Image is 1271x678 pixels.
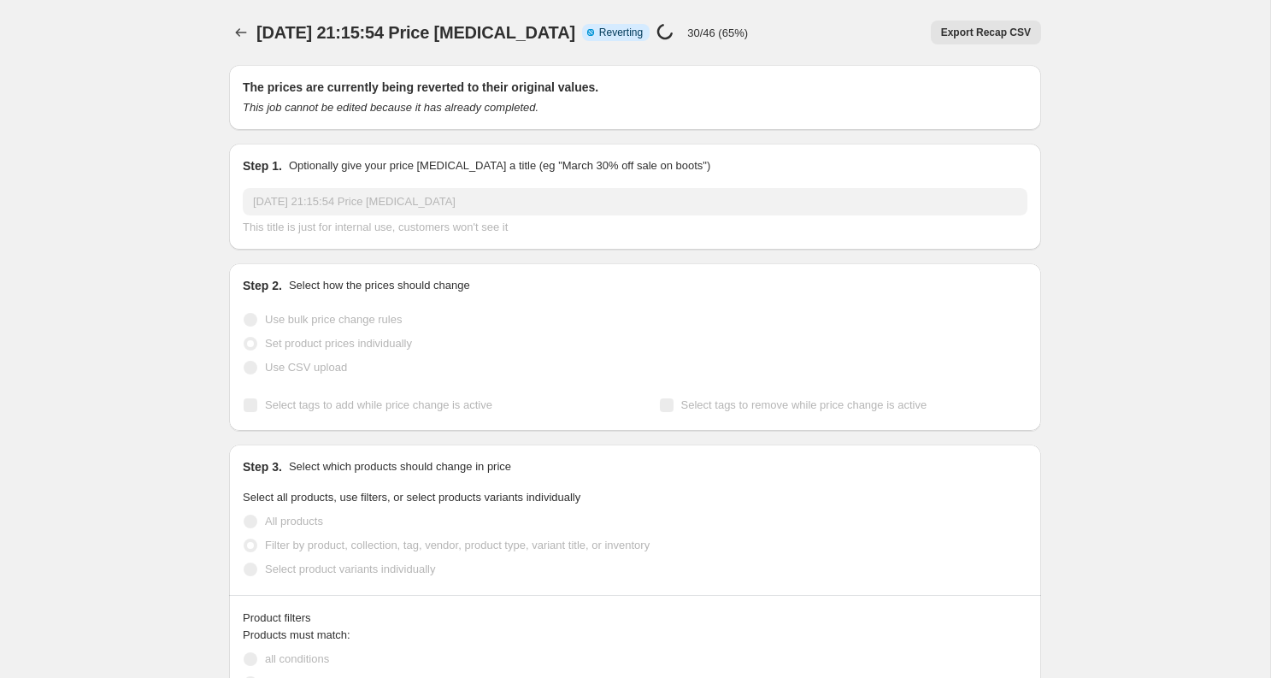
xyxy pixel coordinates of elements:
[265,563,435,575] span: Select product variants individually
[265,337,412,350] span: Set product prices individually
[931,21,1041,44] button: Export Recap CSV
[941,26,1031,39] span: Export Recap CSV
[289,458,511,475] p: Select which products should change in price
[229,21,253,44] button: Price change jobs
[243,277,282,294] h2: Step 2.
[265,539,650,551] span: Filter by product, collection, tag, vendor, product type, variant title, or inventory
[265,398,492,411] span: Select tags to add while price change is active
[289,277,470,294] p: Select how the prices should change
[289,157,710,174] p: Optionally give your price [MEDICAL_DATA] a title (eg "March 30% off sale on boots")
[243,79,1027,96] h2: The prices are currently being reverted to their original values.
[687,27,748,39] p: 30/46 (65%)
[243,491,580,504] span: Select all products, use filters, or select products variants individually
[256,23,575,42] span: [DATE] 21:15:54 Price [MEDICAL_DATA]
[243,157,282,174] h2: Step 1.
[243,221,508,233] span: This title is just for internal use, customers won't see it
[265,652,329,665] span: all conditions
[681,398,927,411] span: Select tags to remove while price change is active
[243,610,1027,627] div: Product filters
[243,101,538,114] i: This job cannot be edited because it has already completed.
[265,515,323,528] span: All products
[265,313,402,326] span: Use bulk price change rules
[243,628,350,641] span: Products must match:
[243,458,282,475] h2: Step 3.
[265,361,347,374] span: Use CSV upload
[243,188,1027,215] input: 30% off holiday sale
[599,26,643,39] span: Reverting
